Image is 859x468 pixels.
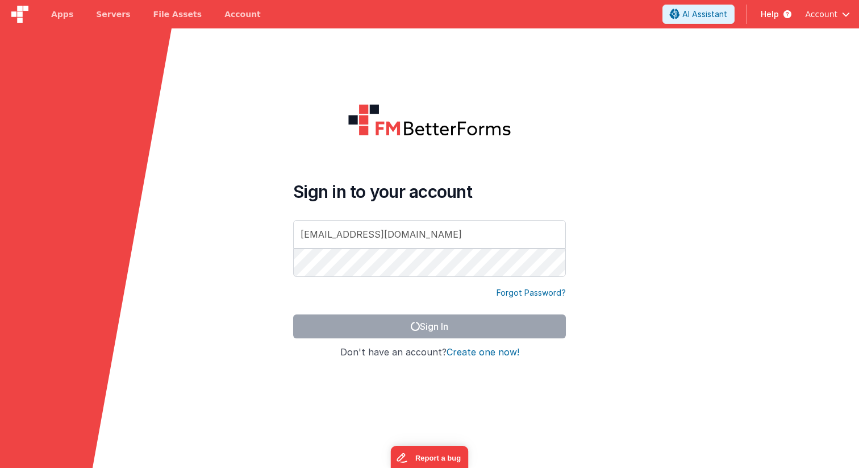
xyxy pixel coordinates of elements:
[293,220,566,249] input: Email Address
[805,9,837,20] span: Account
[293,314,566,338] button: Sign In
[662,5,735,24] button: AI Assistant
[293,347,566,358] h4: Don't have an account?
[293,181,566,202] h4: Sign in to your account
[51,9,73,20] span: Apps
[96,9,130,20] span: Servers
[447,347,519,358] button: Create one now!
[497,287,566,299] a: Forgot Password?
[682,9,727,20] span: AI Assistant
[805,9,850,20] button: Account
[761,9,779,20] span: Help
[153,9,202,20] span: File Assets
